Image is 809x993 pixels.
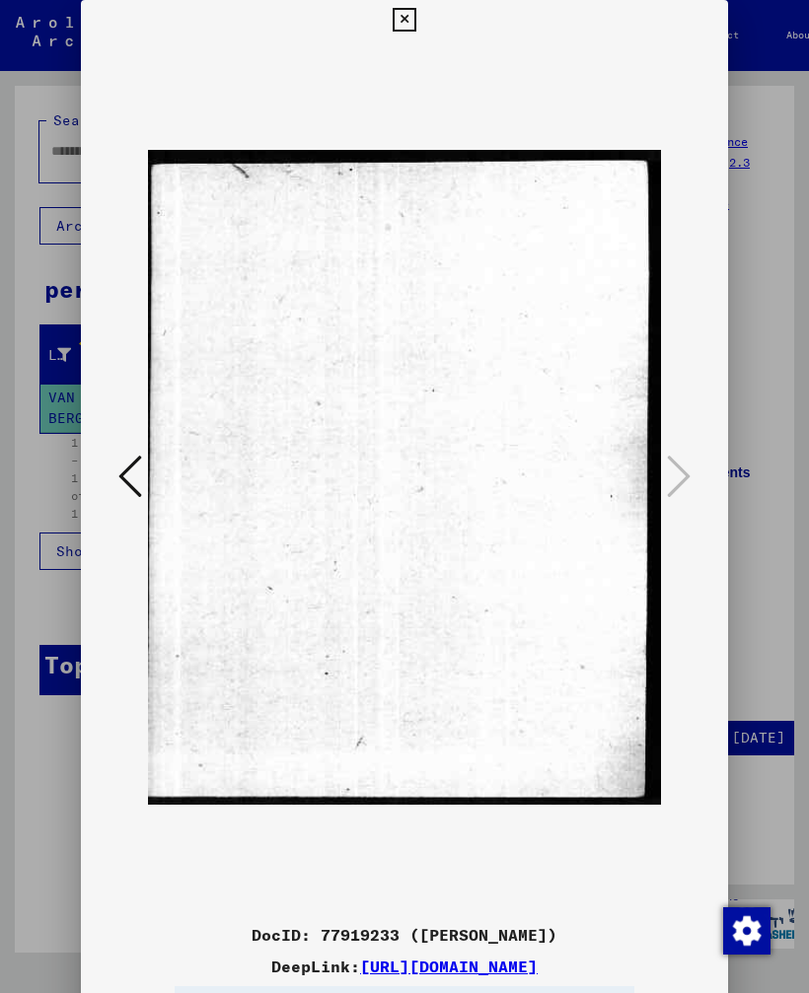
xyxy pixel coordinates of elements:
[148,39,661,915] img: 002.jpg
[722,906,770,954] div: Change consent
[360,957,538,976] a: [URL][DOMAIN_NAME]
[252,925,557,945] font: DocID: 77919233 ([PERSON_NAME])
[723,907,771,955] img: Change consent
[271,957,360,976] font: DeepLink:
